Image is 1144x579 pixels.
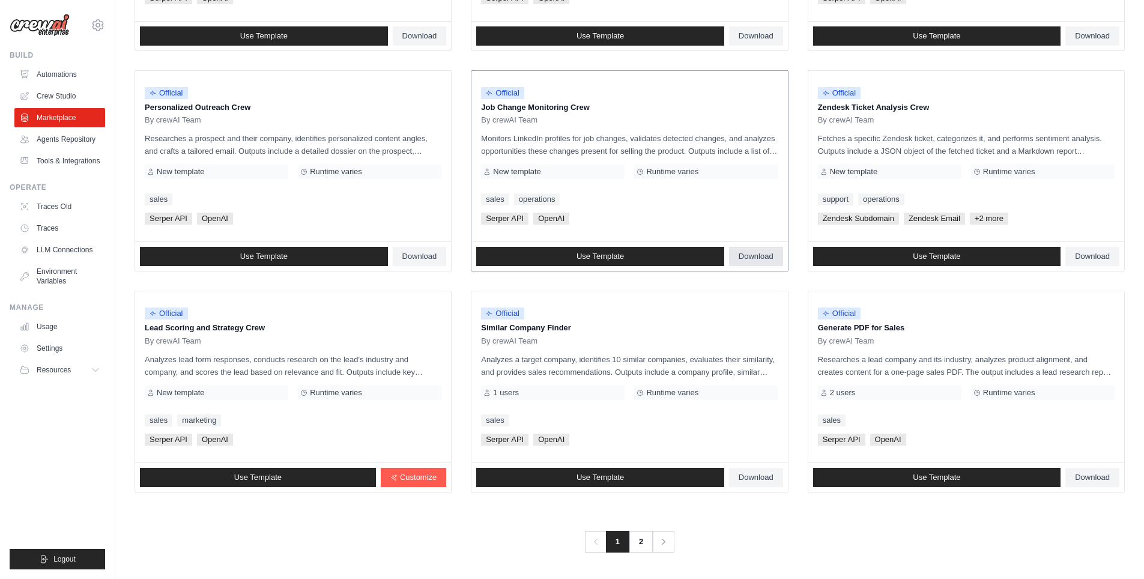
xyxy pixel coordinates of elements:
[1075,473,1110,482] span: Download
[140,468,376,487] a: Use Template
[913,31,960,41] span: Use Template
[533,434,569,446] span: OpenAI
[393,247,447,266] a: Download
[476,468,724,487] a: Use Template
[381,468,446,487] a: Customize
[10,14,70,37] img: Logo
[577,473,624,482] span: Use Template
[140,26,388,46] a: Use Template
[481,336,537,346] span: By crewAI Team
[14,262,105,291] a: Environment Variables
[145,336,201,346] span: By crewAI Team
[197,213,233,225] span: OpenAI
[10,303,105,312] div: Manage
[240,252,288,261] span: Use Template
[145,414,172,426] a: sales
[606,531,629,553] span: 1
[514,193,560,205] a: operations
[145,193,172,205] a: sales
[400,473,437,482] span: Customize
[402,252,437,261] span: Download
[140,247,388,266] a: Use Template
[14,151,105,171] a: Tools & Integrations
[729,26,783,46] a: Download
[14,240,105,259] a: LLM Connections
[481,115,537,125] span: By crewAI Team
[10,549,105,569] button: Logout
[1065,468,1119,487] a: Download
[145,322,441,334] p: Lead Scoring and Strategy Crew
[14,130,105,149] a: Agents Repository
[481,132,778,157] p: Monitors LinkedIn profiles for job changes, validates detected changes, and analyzes opportunitie...
[646,167,698,177] span: Runtime varies
[14,219,105,238] a: Traces
[493,167,540,177] span: New template
[818,322,1115,334] p: Generate PDF for Sales
[197,434,233,446] span: OpenAI
[818,132,1115,157] p: Fetches a specific Zendesk ticket, categorizes it, and performs sentiment analysis. Outputs inclu...
[858,193,904,205] a: operations
[818,115,874,125] span: By crewAI Team
[476,247,724,266] a: Use Template
[1065,247,1119,266] a: Download
[10,183,105,192] div: Operate
[739,31,773,41] span: Download
[629,531,653,553] a: 2
[145,102,441,114] p: Personalized Outreach Crew
[481,322,778,334] p: Similar Company Finder
[646,388,698,398] span: Runtime varies
[481,434,528,446] span: Serper API
[240,31,288,41] span: Use Template
[481,414,509,426] a: sales
[1075,31,1110,41] span: Download
[818,308,861,320] span: Official
[157,388,204,398] span: New template
[476,26,724,46] a: Use Template
[14,65,105,84] a: Automations
[234,473,282,482] span: Use Template
[913,473,960,482] span: Use Template
[53,554,76,564] span: Logout
[830,167,877,177] span: New template
[493,388,519,398] span: 1 users
[904,213,965,225] span: Zendesk Email
[145,87,188,99] span: Official
[145,132,441,157] p: Researches a prospect and their company, identifies personalized content angles, and crafts a tai...
[481,193,509,205] a: sales
[830,388,856,398] span: 2 users
[481,213,528,225] span: Serper API
[818,87,861,99] span: Official
[983,388,1035,398] span: Runtime varies
[14,197,105,216] a: Traces Old
[585,531,674,553] nav: Pagination
[145,308,188,320] span: Official
[818,434,865,446] span: Serper API
[818,414,846,426] a: sales
[818,102,1115,114] p: Zendesk Ticket Analysis Crew
[481,353,778,378] p: Analyzes a target company, identifies 10 similar companies, evaluates their similarity, and provi...
[870,434,906,446] span: OpenAI
[818,336,874,346] span: By crewAI Team
[1075,252,1110,261] span: Download
[818,193,853,205] a: support
[533,213,569,225] span: OpenAI
[739,473,773,482] span: Download
[818,353,1115,378] p: Researches a lead company and its industry, analyzes product alignment, and creates content for a...
[310,167,362,177] span: Runtime varies
[913,252,960,261] span: Use Template
[577,252,624,261] span: Use Template
[481,308,524,320] span: Official
[577,31,624,41] span: Use Template
[402,31,437,41] span: Download
[481,102,778,114] p: Job Change Monitoring Crew
[145,353,441,378] p: Analyzes lead form responses, conducts research on the lead's industry and company, and scores th...
[10,50,105,60] div: Build
[145,213,192,225] span: Serper API
[813,247,1061,266] a: Use Template
[157,167,204,177] span: New template
[393,26,447,46] a: Download
[14,86,105,106] a: Crew Studio
[813,26,1061,46] a: Use Template
[729,247,783,266] a: Download
[481,87,524,99] span: Official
